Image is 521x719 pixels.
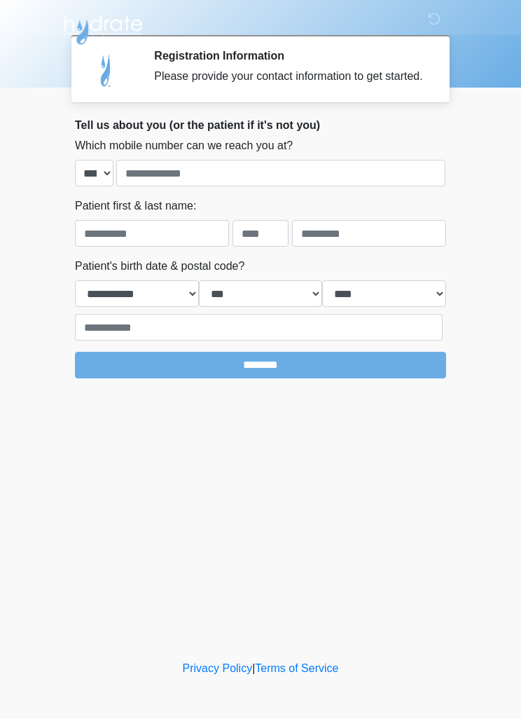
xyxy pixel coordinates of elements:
img: Agent Avatar [85,49,127,91]
a: Privacy Policy [183,662,253,674]
img: Hydrate IV Bar - Scottsdale Logo [61,11,145,46]
a: Terms of Service [255,662,338,674]
label: Which mobile number can we reach you at? [75,137,293,154]
label: Patient's birth date & postal code? [75,258,244,275]
h2: Tell us about you (or the patient if it's not you) [75,118,446,132]
label: Patient first & last name: [75,198,196,214]
a: | [252,662,255,674]
div: Please provide your contact information to get started. [154,68,425,85]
